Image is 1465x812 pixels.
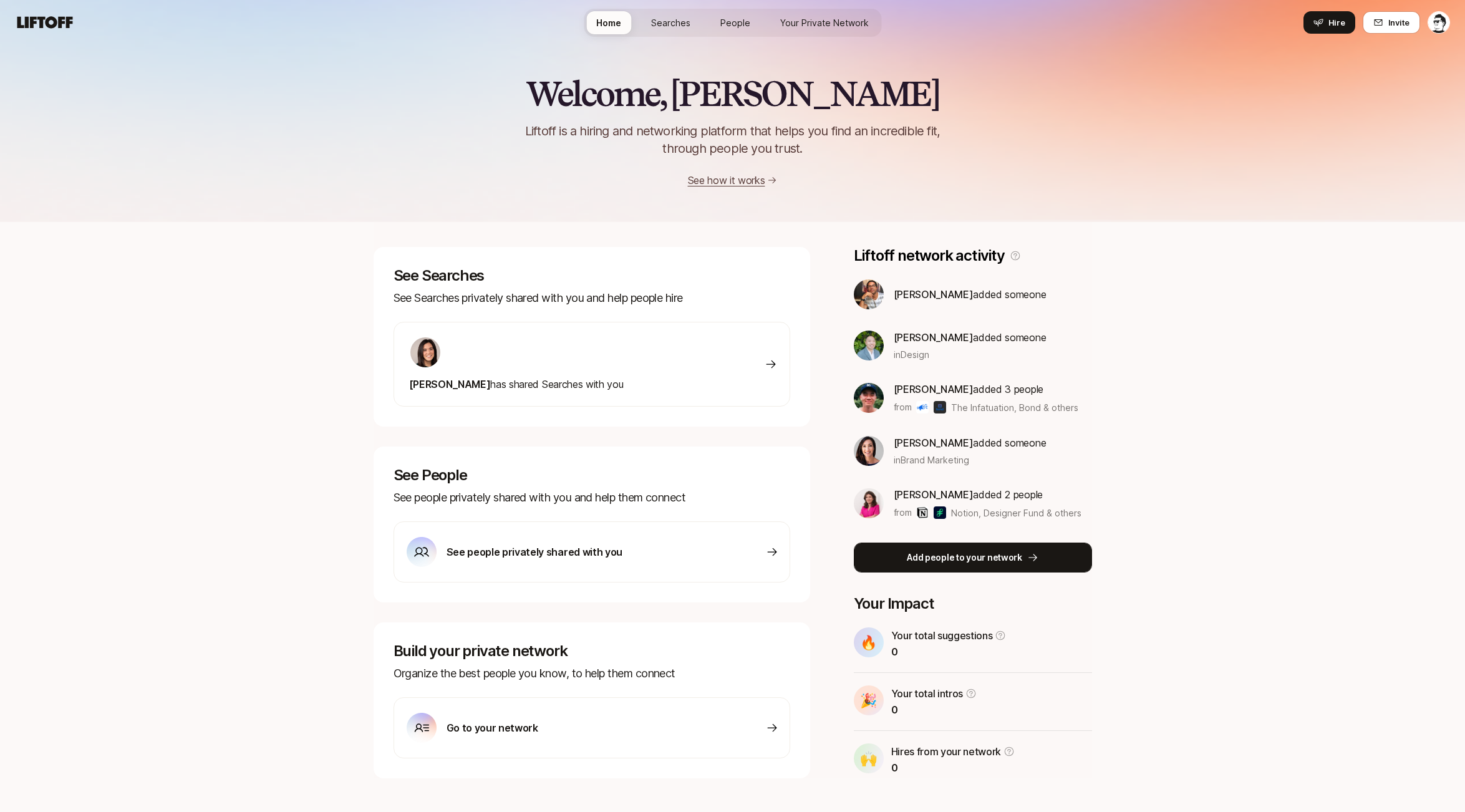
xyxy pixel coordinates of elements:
[586,11,631,34] a: Home
[394,642,790,660] p: Build your private network
[409,378,624,390] span: has shared Searches with you
[854,627,884,657] div: 🔥
[894,435,1047,451] p: added someone
[394,466,790,484] p: See People
[394,289,790,307] p: See Searches privately shared with you and help people hire
[894,383,974,395] span: [PERSON_NAME]
[641,11,700,34] a: Searches
[894,400,912,415] p: from
[651,16,690,29] span: Searches
[596,16,621,29] span: Home
[891,627,993,644] p: Your total suggestions
[891,743,1002,760] p: Hires from your network
[1303,11,1355,34] button: Hire
[854,279,884,309] img: ACg8ocJ5Tk_Vr_0mMAIIKxqze9M6hry86M9rzeWqA3rnSGL-gmU=s160-c
[720,16,750,29] span: People
[394,267,790,284] p: See Searches
[1428,12,1449,33] img: Tom Johnson
[894,381,1079,397] p: added 3 people
[934,506,946,519] img: Designer Fund
[1363,11,1420,34] button: Invite
[891,644,1007,660] p: 0
[770,11,879,34] a: Your Private Network
[409,378,491,390] span: [PERSON_NAME]
[510,122,956,157] p: Liftoff is a hiring and networking platform that helps you find an incredible fit, through people...
[854,685,884,715] div: 🎉
[894,453,969,466] span: in Brand Marketing
[894,329,1047,346] p: added someone
[894,505,912,520] p: from
[894,348,929,361] span: in Design
[907,550,1022,565] p: Add people to your network
[894,286,1047,302] p: added someone
[916,506,929,519] img: Notion
[447,544,622,560] p: See people privately shared with you
[410,337,440,367] img: 71d7b91d_d7cb_43b4_a7ea_a9b2f2cc6e03.jpg
[891,702,977,718] p: 0
[447,720,538,736] p: Go to your network
[854,543,1092,573] button: Add people to your network
[894,486,1082,503] p: added 2 people
[934,401,946,413] img: Bond
[916,401,929,413] img: The Infatuation
[780,16,869,29] span: Your Private Network
[891,685,964,702] p: Your total intros
[854,383,884,413] img: 22849a12_9d2c_4918_a7c2_5a3afb59d78b.jpg
[854,436,884,466] img: ACg8ocKwUq1SMnMesLy_VeviFNKziOz4S7294WnKiKojcJER45cL-7s=s160-c
[394,665,790,682] p: Organize the best people you know, to help them connect
[951,401,1078,414] span: The Infatuation, Bond & others
[854,247,1005,264] p: Liftoff network activity
[894,331,974,344] span: [PERSON_NAME]
[894,488,974,501] span: [PERSON_NAME]
[854,331,884,360] img: 7125511f_dbd8_426c_a7b7_93bb6e0e294b.jpg
[854,488,884,518] img: 9e09e871_5697_442b_ae6e_b16e3f6458f8.jpg
[854,743,884,773] div: 🙌
[951,506,1081,520] span: Notion, Designer Fund & others
[891,760,1015,776] p: 0
[1388,16,1409,29] span: Invite
[1328,16,1345,29] span: Hire
[710,11,760,34] a: People
[894,288,974,301] span: [PERSON_NAME]
[894,437,974,449] span: [PERSON_NAME]
[854,595,1092,612] p: Your Impact
[394,489,790,506] p: See people privately shared with you and help them connect
[526,75,939,112] h2: Welcome, [PERSON_NAME]
[688,174,765,186] a: See how it works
